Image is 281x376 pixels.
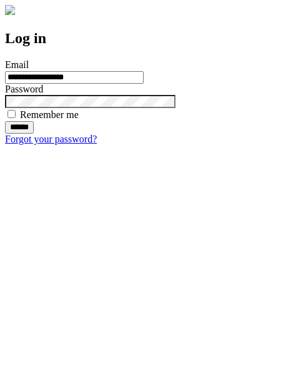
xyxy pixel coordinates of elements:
[5,5,15,15] img: logo-4e3dc11c47720685a147b03b5a06dd966a58ff35d612b21f08c02c0306f2b779.png
[5,30,276,47] h2: Log in
[20,109,79,120] label: Remember me
[5,134,97,144] a: Forgot your password?
[5,84,43,94] label: Password
[5,59,29,70] label: Email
